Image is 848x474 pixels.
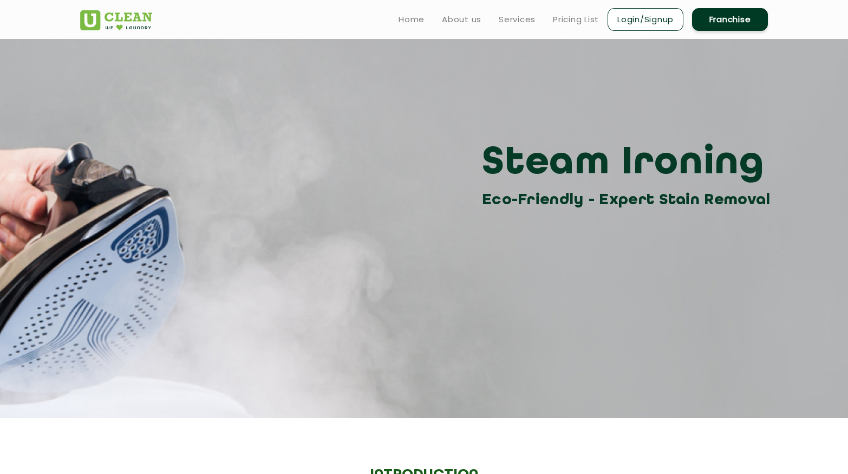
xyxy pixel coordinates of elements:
[553,13,599,26] a: Pricing List
[482,188,776,212] h3: Eco-Friendly - Expert Stain Removal
[499,13,536,26] a: Services
[442,13,481,26] a: About us
[482,139,776,188] h3: Steam Ironing
[692,8,768,31] a: Franchise
[608,8,683,31] a: Login/Signup
[80,10,152,30] img: UClean Laundry and Dry Cleaning
[399,13,425,26] a: Home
